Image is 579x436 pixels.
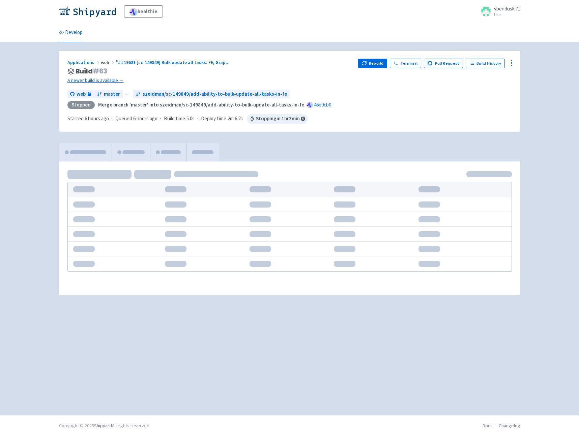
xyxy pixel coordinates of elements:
[67,76,353,84] a: A newer build is available →
[228,115,243,123] span: 2m 6.2s
[133,115,157,122] time: 6 hours ago
[499,423,520,429] a: Changelog
[424,59,463,68] a: Pull Request
[116,59,231,65] a: #19631 [sc-149849] Bulk update all tasks: FE, Grap...
[466,59,505,68] a: Build History
[124,5,163,18] a: healthie
[94,423,112,429] a: Shipyard
[94,90,123,99] a: master
[494,5,520,12] span: vbenduski71
[358,59,387,68] button: Rebuild
[104,90,120,98] span: master
[101,59,116,65] span: web
[77,90,86,98] span: web
[59,6,116,17] img: Shipyard logo
[67,101,95,109] div: Stopped
[98,101,304,108] strong: Merge branch 'master' into szeidman/sc-149849/add-ability-to-bulk-update-all-tasks-in-fe
[67,115,109,122] span: Started
[93,66,108,76] span: # 63
[390,59,421,68] a: Terminal
[85,115,109,122] time: 6 hours ago
[314,101,331,108] a: 46e0cb0
[67,114,308,124] div: · · ·
[143,90,287,98] span: szeidman/sc-149849/add-ability-to-bulk-update-all-tasks-in-fe
[494,12,520,17] small: User
[483,423,493,429] a: Docs
[121,59,230,65] span: #19631 [sc-149849] Bulk update all tasks: FE, Grap ...
[76,67,108,75] span: Build
[115,115,157,122] span: Queued
[201,115,226,123] span: Deploy time
[59,422,150,429] div: Copyright © 2025 All rights reserved.
[67,90,94,99] a: web
[67,59,101,65] a: Applications
[133,90,290,99] a: szeidman/sc-149849/add-ability-to-bulk-update-all-tasks-in-fe
[125,90,131,98] span: ←
[247,114,308,124] span: Stopping in 1 hr 3 min
[186,115,195,123] span: 5.0s
[59,23,83,42] a: Develop
[476,6,520,17] a: vbenduski71 User
[164,115,185,123] span: Build time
